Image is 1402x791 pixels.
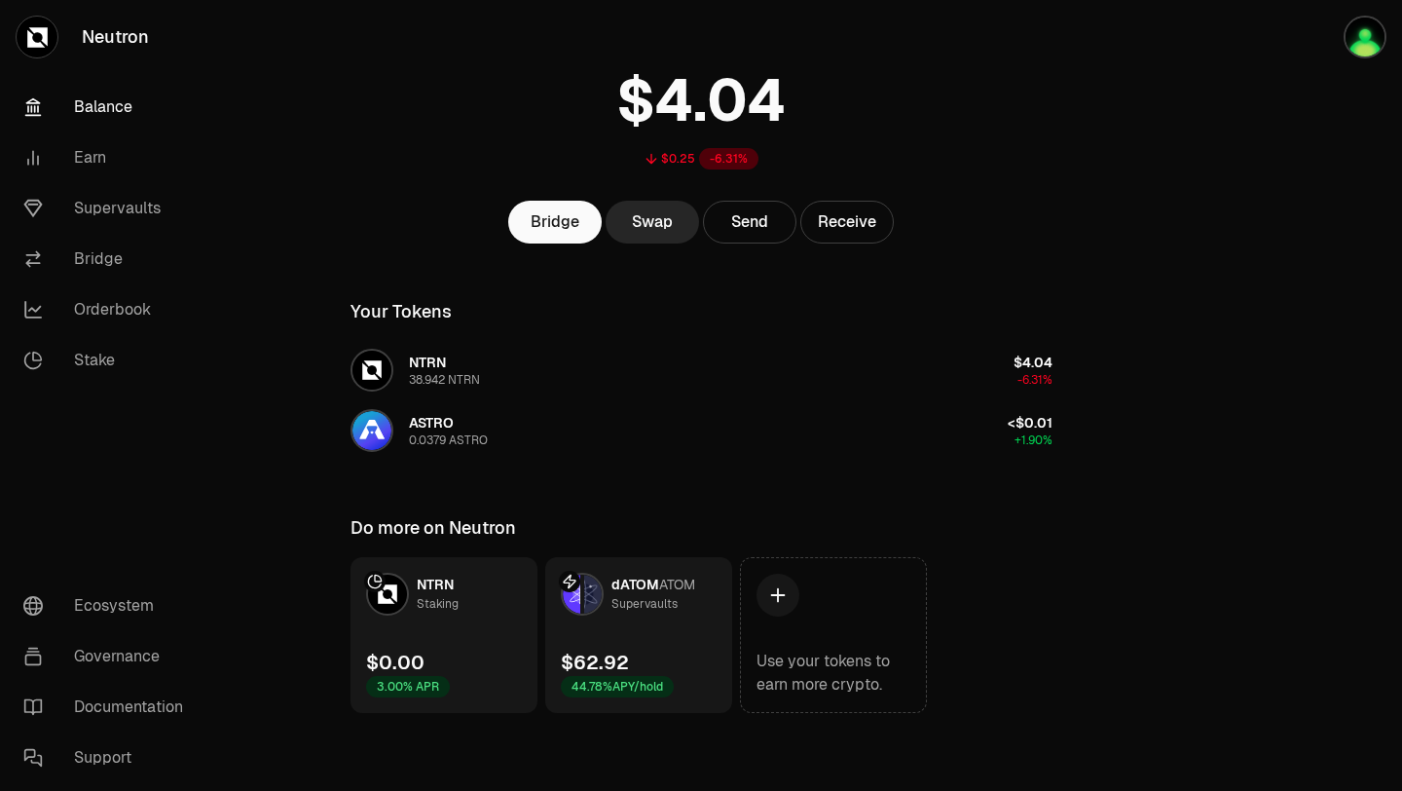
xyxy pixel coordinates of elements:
[545,557,732,713] a: dATOM LogoATOM LogodATOMATOMSupervaults$62.9244.78%APY/hold
[8,682,210,733] a: Documentation
[606,201,699,244] a: Swap
[611,576,659,593] span: dATOM
[1017,372,1052,388] span: -6.31%
[1346,18,1384,56] img: Farfadet X Nano X
[366,676,450,697] div: 3.00% APR
[417,576,454,593] span: NTRN
[756,650,910,697] div: Use your tokens to earn more crypto.
[339,341,1064,399] button: NTRN LogoNTRN38.942 NTRN$4.04-6.31%
[409,433,488,448] div: 0.0379 ASTRO
[584,575,602,614] img: ATOM Logo
[350,514,516,542] div: Do more on Neutron
[1014,354,1052,371] span: $4.04
[366,649,424,676] div: $0.00
[350,298,452,325] div: Your Tokens
[659,576,695,593] span: ATOM
[409,354,446,371] span: NTRN
[8,631,210,682] a: Governance
[8,581,210,631] a: Ecosystem
[563,575,580,614] img: dATOM Logo
[350,557,537,713] a: NTRN LogoNTRNStaking$0.003.00% APR
[8,82,210,132] a: Balance
[352,411,391,450] img: ASTRO Logo
[561,676,674,697] div: 44.78% APY/hold
[352,351,391,390] img: NTRN Logo
[8,132,210,183] a: Earn
[8,234,210,284] a: Bridge
[611,594,678,614] div: Supervaults
[1008,414,1052,432] span: <$0.01
[699,148,758,169] div: -6.31%
[8,284,210,335] a: Orderbook
[417,594,459,614] div: Staking
[703,201,796,244] button: Send
[661,151,695,167] div: $0.25
[409,372,480,388] div: 38.942 NTRN
[561,649,629,676] div: $62.92
[1015,433,1052,448] span: +1.90%
[8,335,210,386] a: Stake
[8,183,210,234] a: Supervaults
[8,733,210,783] a: Support
[409,414,454,432] span: ASTRO
[740,557,927,713] a: Use your tokens to earn more crypto.
[339,401,1064,460] button: ASTRO LogoASTRO0.0379 ASTRO<$0.01+1.90%
[368,575,407,614] img: NTRN Logo
[800,201,894,244] button: Receive
[508,201,602,244] a: Bridge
